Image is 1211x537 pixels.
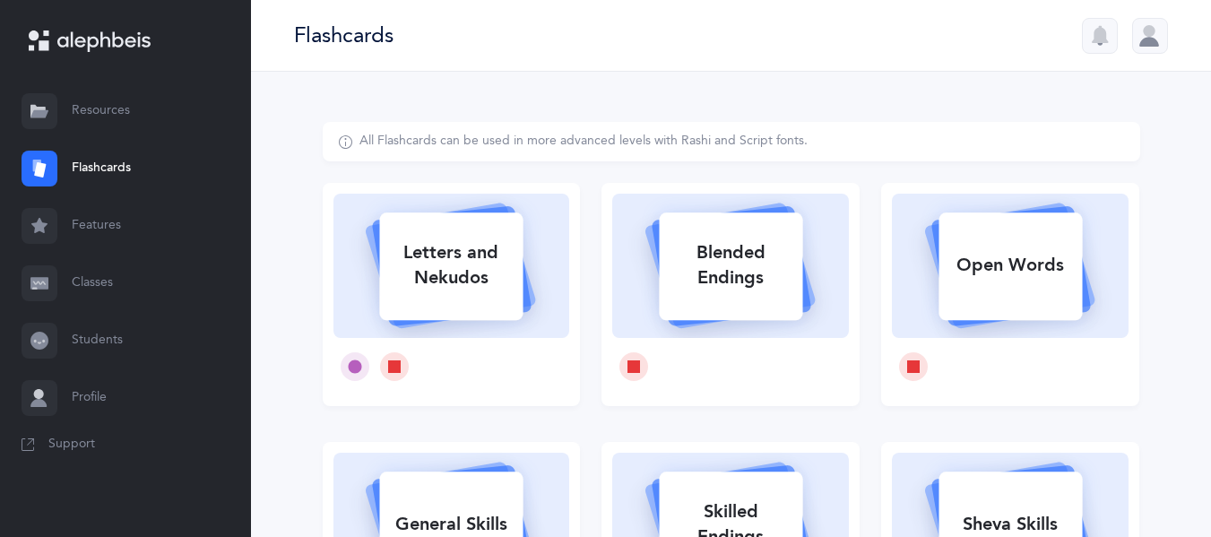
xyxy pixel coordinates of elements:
[48,436,95,454] span: Support
[939,242,1082,289] div: Open Words
[359,133,808,151] div: All Flashcards can be used in more advanced levels with Rashi and Script fonts.
[659,230,802,301] div: Blended Endings
[379,230,523,301] div: Letters and Nekudos
[294,21,394,50] div: Flashcards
